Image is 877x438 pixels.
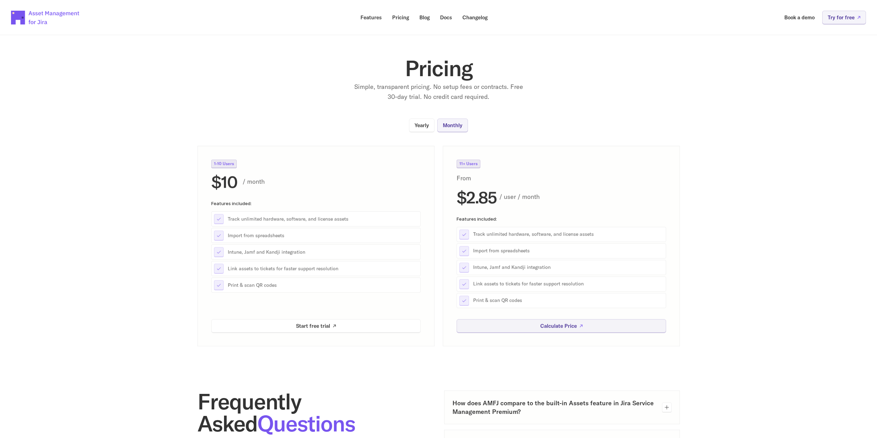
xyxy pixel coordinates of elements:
h2: Frequently Asked [197,390,433,435]
p: Book a demo [784,15,815,20]
a: Calculate Price [457,319,666,333]
p: Import from spreadsheets [228,232,418,239]
a: Features [356,11,387,24]
a: Start free trial [211,319,421,333]
p: Link assets to tickets for faster support resolution [473,281,663,287]
p: Features [360,15,382,20]
p: Print & scan QR codes [228,282,418,288]
p: Track unlimited hardware, software, and license assets [228,215,418,222]
p: / user / month [499,192,666,202]
a: Book a demo [779,11,819,24]
a: Try for free [822,11,866,24]
p: Features included: [211,201,421,206]
p: Start free trial [296,323,330,328]
p: Changelog [462,15,488,20]
p: Try for free [828,15,855,20]
a: Changelog [458,11,492,24]
p: Simple, transparent pricing. No setup fees or contracts. Free 30-day trial. No credit card required. [353,82,525,102]
p: 11+ Users [459,162,478,166]
p: / month [243,176,421,186]
p: Print & scan QR codes [473,297,663,304]
h1: Pricing [301,57,577,79]
p: Track unlimited hardware, software, and license assets [473,231,663,238]
p: 1-10 Users [214,162,234,166]
p: Features included: [457,216,666,221]
p: Import from spreadsheets [473,247,663,254]
a: Pricing [387,11,414,24]
a: Docs [435,11,457,24]
span: Questions [257,409,355,437]
h2: $2.85 [457,189,497,205]
p: Docs [440,15,452,20]
p: From [457,173,488,183]
h2: $10 [211,173,237,190]
p: Monthly [443,123,462,128]
p: Link assets to tickets for faster support resolution [228,265,418,272]
p: Pricing [392,15,409,20]
h3: How does AMFJ compare to the built-in Assets feature in Jira Service Management Premium? [452,399,656,416]
p: Intune, Jamf and Kandji integration [228,248,418,255]
p: Calculate Price [540,323,577,328]
p: Intune, Jamf and Kandji integration [473,264,663,271]
p: Yearly [415,123,429,128]
p: Blog [419,15,430,20]
a: Blog [415,11,435,24]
